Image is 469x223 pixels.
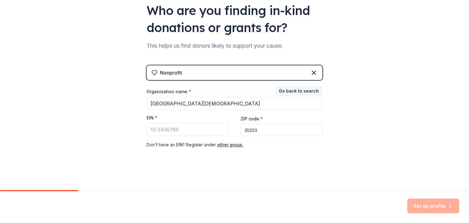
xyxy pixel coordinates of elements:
[147,2,322,36] div: Who are you finding in-kind donations or grants for?
[275,86,322,96] button: Go back to search
[147,115,157,121] label: EIN
[217,141,243,148] button: other group.
[147,123,228,136] input: 12-3456789
[241,116,263,122] label: ZIP code
[160,69,182,76] div: Nonprofit
[147,141,322,148] div: Don ' t have an EIN? Register under
[147,41,322,51] div: This helps us find donors likely to support your cause.
[147,89,191,95] label: Organization name
[241,124,322,136] input: 12345 (U.S. only)
[147,97,322,110] input: American Red Cross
